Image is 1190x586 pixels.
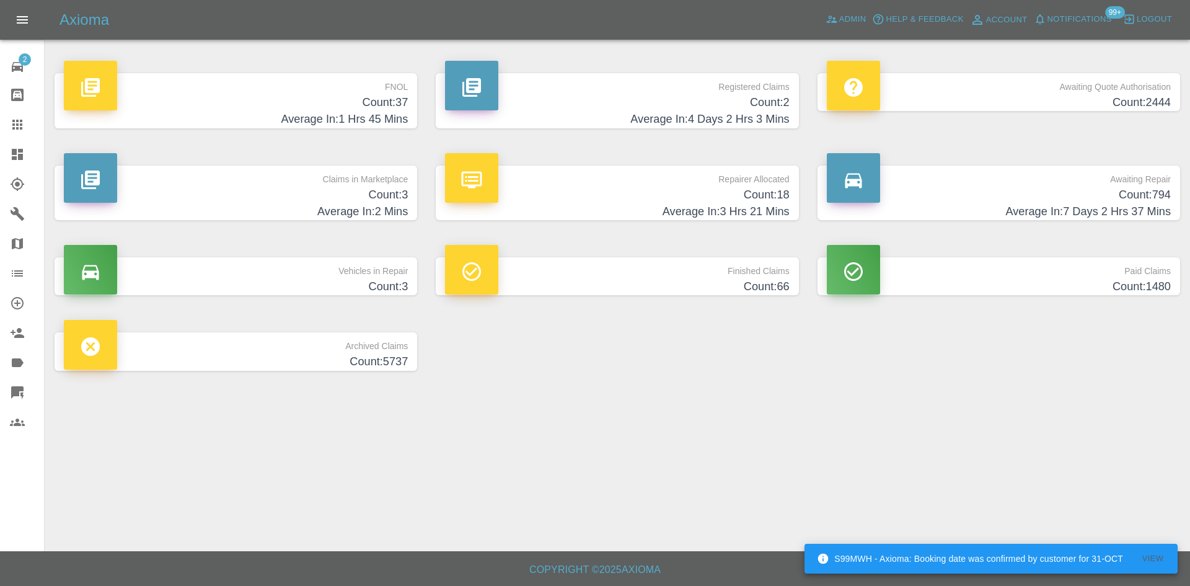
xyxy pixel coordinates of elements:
a: Archived ClaimsCount:5737 [55,332,417,370]
a: Admin [822,10,870,29]
p: Claims in Marketplace [64,166,408,187]
h4: Average In: 2 Mins [64,203,408,220]
h4: Count: 1480 [827,278,1171,295]
h4: Count: 2444 [827,94,1171,111]
button: Notifications [1031,10,1115,29]
p: Paid Claims [827,257,1171,278]
a: Awaiting RepairCount:794Average In:7 Days 2 Hrs 37 Mins [818,166,1180,221]
a: Registered ClaimsCount:2Average In:4 Days 2 Hrs 3 Mins [436,73,798,128]
h5: Axioma [59,10,109,30]
h4: Average In: 4 Days 2 Hrs 3 Mins [445,111,789,128]
h4: Count: 3 [64,187,408,203]
button: View [1133,549,1173,569]
p: Awaiting Repair [827,166,1171,187]
a: Account [967,10,1031,30]
a: Finished ClaimsCount:66 [436,257,798,295]
p: Finished Claims [445,257,789,278]
button: Help & Feedback [869,10,966,29]
a: FNOLCount:37Average In:1 Hrs 45 Mins [55,73,417,128]
button: Open drawer [7,5,37,35]
p: Awaiting Quote Authorisation [827,73,1171,94]
a: Claims in MarketplaceCount:3Average In:2 Mins [55,166,417,221]
h4: Average In: 3 Hrs 21 Mins [445,203,789,220]
h4: Count: 794 [827,187,1171,203]
a: Paid ClaimsCount:1480 [818,257,1180,295]
span: Logout [1137,12,1172,27]
span: 2 [19,53,31,66]
p: Repairer Allocated [445,166,789,187]
h4: Count: 3 [64,278,408,295]
h4: Count: 66 [445,278,789,295]
a: Awaiting Quote AuthorisationCount:2444 [818,73,1180,111]
p: Registered Claims [445,73,789,94]
p: Archived Claims [64,332,408,353]
span: Account [986,13,1028,27]
a: Repairer AllocatedCount:18Average In:3 Hrs 21 Mins [436,166,798,221]
h4: Count: 37 [64,94,408,111]
h6: Copyright © 2025 Axioma [10,561,1180,579]
span: 99+ [1105,6,1125,19]
h4: Average In: 7 Days 2 Hrs 37 Mins [827,203,1171,220]
span: Help & Feedback [886,12,963,27]
a: Vehicles in RepairCount:3 [55,257,417,295]
p: Vehicles in Repair [64,257,408,278]
div: S99MWH - Axioma: Booking date was confirmed by customer for 31-OCT [817,548,1123,570]
h4: Count: 2 [445,94,789,111]
h4: Count: 18 [445,187,789,203]
p: FNOL [64,73,408,94]
span: Admin [839,12,866,27]
h4: Count: 5737 [64,353,408,370]
span: Notifications [1047,12,1112,27]
button: Logout [1120,10,1175,29]
h4: Average In: 1 Hrs 45 Mins [64,111,408,128]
